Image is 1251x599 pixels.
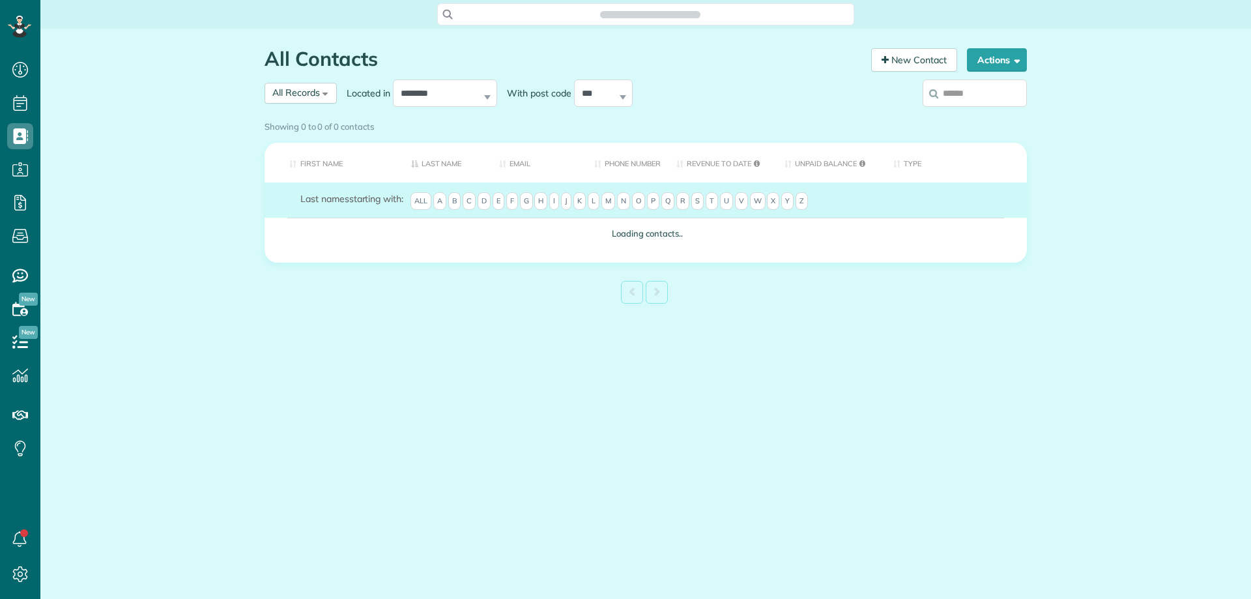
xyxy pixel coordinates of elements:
span: D [478,192,491,211]
span: M [601,192,615,211]
span: T [706,192,718,211]
span: R [676,192,689,211]
label: With post code [497,87,574,100]
span: All [410,192,431,211]
a: New Contact [871,48,957,72]
span: V [735,192,748,211]
span: Q [661,192,674,211]
span: C [463,192,476,211]
th: Email: activate to sort column ascending [489,143,584,183]
span: L [588,192,599,211]
span: J [561,192,571,211]
label: starting with: [300,192,403,205]
span: H [534,192,547,211]
span: New [19,326,38,339]
th: Revenue to Date: activate to sort column ascending [667,143,775,183]
span: K [573,192,586,211]
span: All Records [272,87,320,98]
span: G [520,192,533,211]
span: W [750,192,766,211]
span: New [19,293,38,306]
span: A [433,192,446,211]
span: F [506,192,518,211]
span: O [632,192,645,211]
th: Type: activate to sort column ascending [884,143,1027,183]
span: E [493,192,504,211]
span: S [691,192,704,211]
div: Showing 0 to 0 of 0 contacts [265,115,1027,133]
label: Located in [337,87,393,100]
h1: All Contacts [265,48,861,70]
span: B [448,192,461,211]
th: Unpaid Balance: activate to sort column ascending [775,143,884,183]
th: Last Name: activate to sort column descending [401,143,490,183]
span: P [647,192,659,211]
span: I [549,192,559,211]
th: First Name: activate to sort column ascending [265,143,401,183]
span: Y [781,192,794,211]
span: U [720,192,733,211]
span: Search ZenMaid… [613,8,687,21]
span: X [767,192,779,211]
td: Loading contacts.. [265,218,1027,250]
span: Last names [300,193,349,205]
th: Phone number: activate to sort column ascending [584,143,667,183]
button: Actions [967,48,1027,72]
span: N [617,192,630,211]
span: Z [796,192,808,211]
